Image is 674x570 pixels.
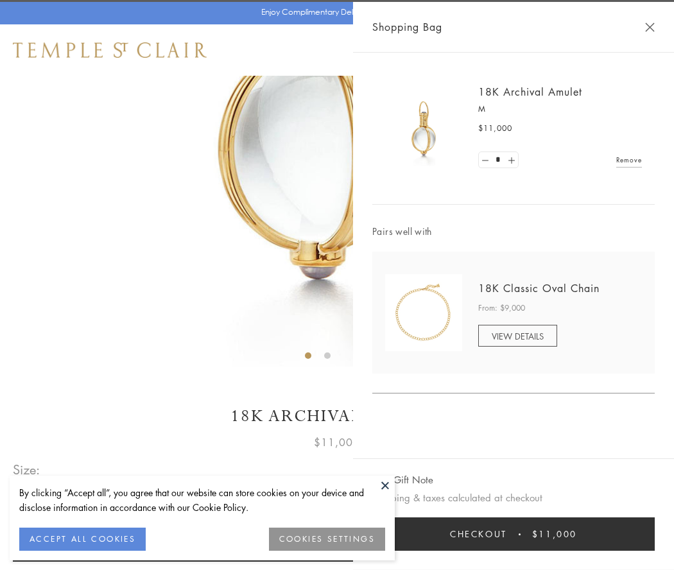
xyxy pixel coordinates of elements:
[13,405,661,427] h1: 18K Archival Amulet
[478,302,525,315] span: From: $9,000
[478,325,557,347] a: VIEW DETAILS
[450,527,507,541] span: Checkout
[478,85,582,99] a: 18K Archival Amulet
[385,274,462,351] img: N88865-OV18
[372,19,442,35] span: Shopping Bag
[13,459,41,480] span: Size:
[314,434,360,451] span: $11,000
[616,153,642,167] a: Remove
[478,103,642,116] p: M
[385,90,462,167] img: 18K Archival Amulet
[479,152,492,168] a: Set quantity to 0
[372,490,655,506] p: Shipping & taxes calculated at checkout
[269,528,385,551] button: COOKIES SETTINGS
[372,517,655,551] button: Checkout $11,000
[645,22,655,32] button: Close Shopping Bag
[372,224,655,239] span: Pairs well with
[478,122,512,135] span: $11,000
[19,485,385,515] div: By clicking “Accept all”, you agree that our website can store cookies on your device and disclos...
[505,152,517,168] a: Set quantity to 2
[478,281,600,295] a: 18K Classic Oval Chain
[492,330,544,342] span: VIEW DETAILS
[13,42,207,58] img: Temple St. Clair
[19,528,146,551] button: ACCEPT ALL COOKIES
[532,527,577,541] span: $11,000
[261,6,407,19] p: Enjoy Complimentary Delivery & Returns
[372,472,433,488] button: Add Gift Note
